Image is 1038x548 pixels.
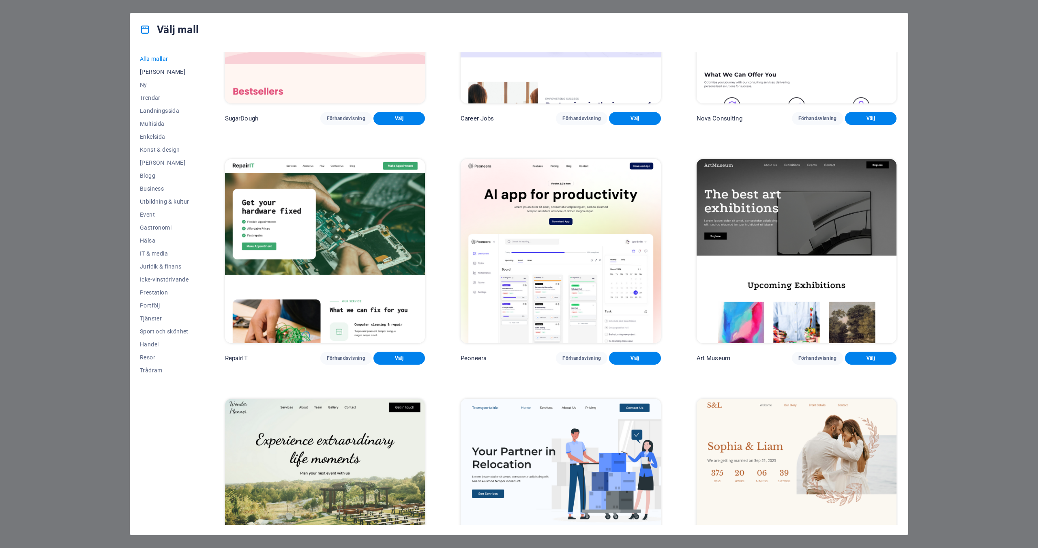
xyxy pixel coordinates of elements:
[140,107,189,114] span: Landningssida
[140,286,189,299] button: Prestation
[851,115,890,122] span: Välj
[140,250,189,257] span: IT & media
[140,247,189,260] button: IT & media
[140,95,189,101] span: Trendar
[140,208,189,221] button: Event
[140,23,199,36] h4: Välj mall
[461,114,494,122] p: Career Jobs
[140,299,189,312] button: Portfölj
[140,195,189,208] button: Utbildning & kultur
[140,302,189,309] span: Portfölj
[225,114,258,122] p: SugarDough
[140,52,189,65] button: Alla mallar
[140,182,189,195] button: Business
[320,352,372,365] button: Förhandsvisning
[140,78,189,91] button: Ny
[140,325,189,338] button: Sport och skönhet
[845,352,896,365] button: Välj
[140,133,189,140] span: Enkelsida
[140,130,189,143] button: Enkelsida
[140,341,189,348] span: Handel
[140,315,189,322] span: Tjänster
[616,355,654,361] span: Välj
[140,82,189,88] span: Ny
[851,355,890,361] span: Välj
[140,156,189,169] button: [PERSON_NAME]
[140,172,189,179] span: Blogg
[140,276,189,283] span: Icke-vinstdrivande
[697,114,742,122] p: Nova Consulting
[140,224,189,231] span: Gastronomi
[562,355,601,361] span: Förhandsvisning
[461,159,661,344] img: Peoneera
[697,354,730,362] p: Art Museum
[609,112,661,125] button: Välj
[140,312,189,325] button: Tjänster
[140,221,189,234] button: Gastronomi
[140,146,189,153] span: Konst & design
[140,169,189,182] button: Blogg
[140,237,189,244] span: Hälsa
[140,143,189,156] button: Konst & design
[140,367,189,374] span: Trådram
[225,159,425,344] img: RepairIT
[225,354,248,362] p: RepairIT
[556,352,607,365] button: Förhandsvisning
[380,355,418,361] span: Välj
[792,112,843,125] button: Förhandsvisning
[140,273,189,286] button: Icke-vinstdrivande
[140,65,189,78] button: [PERSON_NAME]
[140,104,189,117] button: Landningssida
[697,159,896,344] img: Art Museum
[140,159,189,166] span: [PERSON_NAME]
[140,260,189,273] button: Juridik & finans
[140,185,189,192] span: Business
[140,364,189,377] button: Trådram
[609,352,661,365] button: Välj
[140,117,189,130] button: Multisida
[792,352,843,365] button: Förhandsvisning
[140,263,189,270] span: Juridik & finans
[140,120,189,127] span: Multisida
[461,354,487,362] p: Peoneera
[140,211,189,218] span: Event
[616,115,654,122] span: Välj
[140,328,189,335] span: Sport och skönhet
[845,112,896,125] button: Välj
[327,355,365,361] span: Förhandsvisning
[140,354,189,361] span: Resor
[562,115,601,122] span: Förhandsvisning
[140,198,189,205] span: Utbildning & kultur
[140,289,189,296] span: Prestation
[140,56,189,62] span: Alla mallar
[140,91,189,104] button: Trendar
[140,69,189,75] span: [PERSON_NAME]
[140,351,189,364] button: Resor
[140,234,189,247] button: Hälsa
[556,112,607,125] button: Förhandsvisning
[140,338,189,351] button: Handel
[327,115,365,122] span: Förhandsvisning
[373,112,425,125] button: Välj
[320,112,372,125] button: Förhandsvisning
[798,115,837,122] span: Förhandsvisning
[373,352,425,365] button: Välj
[380,115,418,122] span: Välj
[798,355,837,361] span: Förhandsvisning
